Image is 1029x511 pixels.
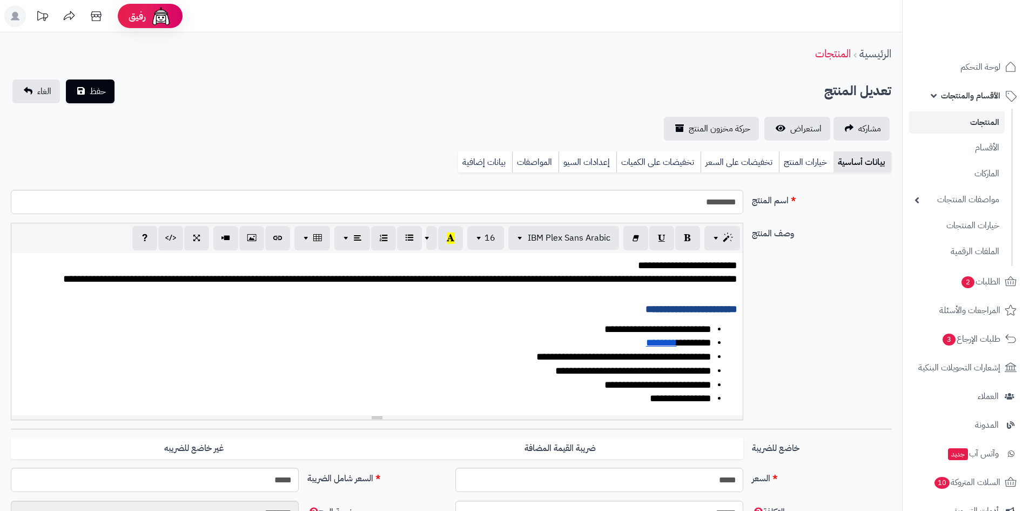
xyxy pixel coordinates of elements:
a: المواصفات [512,151,559,173]
span: 2 [961,276,974,288]
span: وآتس آب [947,446,999,461]
a: الأقسام [909,136,1005,160]
a: تخفيضات على الكميات [616,151,701,173]
span: إشعارات التحويلات البنكية [918,360,1000,375]
a: المنتجات [909,111,1005,134]
a: خيارات المنتج [779,151,833,173]
label: وصف المنتج [748,223,896,240]
h2: تعديل المنتج [824,80,891,102]
span: 16 [485,231,495,244]
a: المنتجات [815,45,851,62]
span: استعراض [790,122,822,135]
span: مشاركه [858,122,881,135]
label: السعر [748,468,896,485]
span: حركة مخزون المنتج [689,122,750,135]
a: وآتس آبجديد [909,441,1023,467]
label: السعر شامل الضريبة [303,468,451,485]
button: حفظ [66,79,115,103]
label: خاضع للضريبة [748,437,896,455]
span: طلبات الإرجاع [941,331,1000,347]
a: لوحة التحكم [909,54,1023,80]
span: المدونة [975,417,999,433]
a: تحديثات المنصة [29,5,56,30]
a: تخفيضات على السعر [701,151,779,173]
a: إعدادات السيو [559,151,616,173]
span: السلات المتروكة [933,475,1000,490]
a: استعراض [764,117,830,141]
button: IBM Plex Sans Arabic [508,226,619,250]
a: المدونة [909,412,1023,438]
a: السلات المتروكة10 [909,469,1023,495]
a: العملاء [909,383,1023,409]
span: جديد [948,448,968,460]
a: مواصفات المنتجات [909,188,1005,211]
span: حفظ [90,85,106,98]
a: خيارات المنتجات [909,214,1005,237]
span: الطلبات [960,274,1000,289]
span: لوحة التحكم [960,59,1000,75]
a: الطلبات2 [909,269,1023,295]
span: 10 [934,477,950,489]
button: 16 [467,226,504,250]
span: رفيق [129,10,146,23]
img: ai-face.png [150,5,172,27]
span: الغاء [37,85,51,98]
a: المراجعات والأسئلة [909,297,1023,323]
span: IBM Plex Sans Arabic [528,231,610,244]
a: الغاء [12,79,60,103]
a: طلبات الإرجاع3 [909,326,1023,352]
span: المراجعات والأسئلة [939,303,1000,318]
a: مشاركه [833,117,890,141]
span: العملاء [978,389,999,404]
a: إشعارات التحويلات البنكية [909,355,1023,381]
label: اسم المنتج [748,190,896,207]
a: الماركات [909,162,1005,185]
a: بيانات إضافية [458,151,512,173]
span: 3 [943,334,956,346]
label: غير خاضع للضريبه [11,437,377,460]
a: الملفات الرقمية [909,240,1005,263]
label: ضريبة القيمة المضافة [377,437,743,460]
a: الرئيسية [859,45,891,62]
a: حركة مخزون المنتج [664,117,759,141]
a: بيانات أساسية [833,151,891,173]
span: الأقسام والمنتجات [941,88,1000,103]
